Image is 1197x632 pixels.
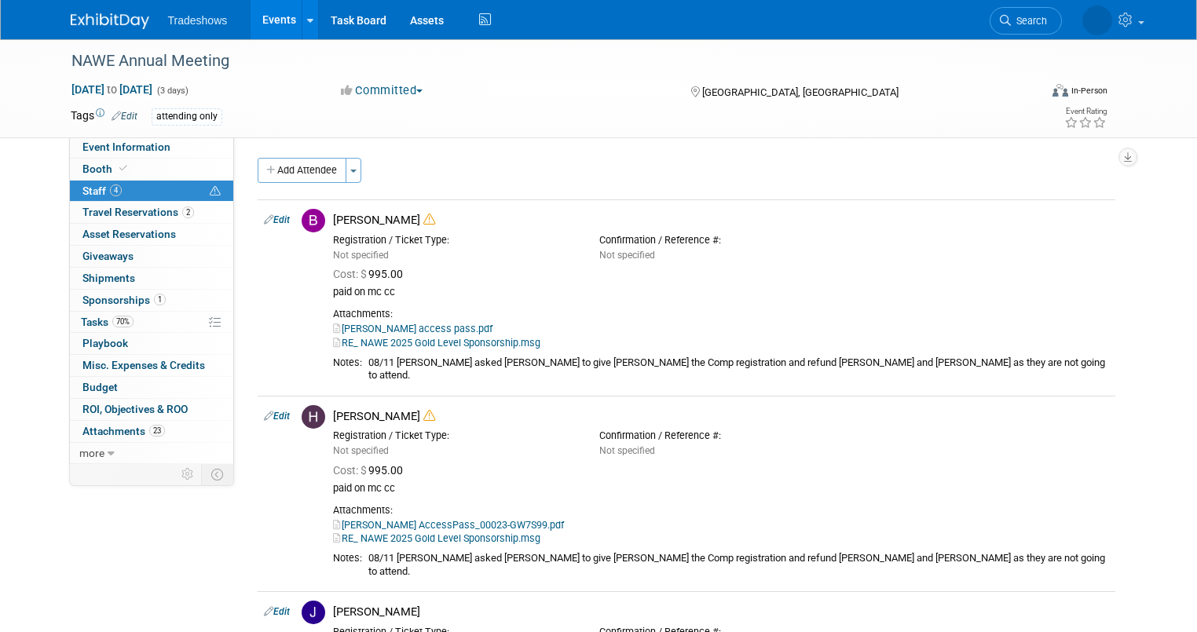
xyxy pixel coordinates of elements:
i: Booth reservation complete [119,164,127,173]
div: Event Format [954,82,1107,105]
span: 995.00 [333,464,409,477]
img: Format-Inperson.png [1052,84,1068,97]
div: Registration / Ticket Type: [333,234,576,247]
a: ROI, Objectives & ROO [70,399,233,420]
span: Not specified [333,445,389,456]
span: more [79,447,104,459]
a: Edit [264,214,290,225]
a: Misc. Expenses & Credits [70,355,233,376]
div: In-Person [1071,85,1107,97]
span: Tasks [81,316,134,328]
td: Toggle Event Tabs [201,464,233,484]
div: Confirmation / Reference #: [599,234,842,247]
button: Add Attendee [258,158,346,183]
div: 08/11 [PERSON_NAME] asked [PERSON_NAME] to give [PERSON_NAME] the Comp registration and refund [P... [368,356,1109,382]
div: Attachments: [333,504,1109,517]
a: Attachments23 [70,421,233,442]
a: Search [990,7,1062,35]
span: Playbook [82,337,128,349]
span: Asset Reservations [82,228,176,240]
a: Asset Reservations [70,224,233,245]
img: ExhibitDay [71,13,149,29]
a: Giveaways [70,246,233,267]
span: Budget [82,381,118,393]
div: Attachments: [333,308,1109,320]
div: NAWE Annual Meeting [66,47,1019,75]
div: Notes: [333,552,362,564]
a: [PERSON_NAME] access pass.pdf [333,323,492,334]
span: Giveaways [82,250,134,262]
span: Not specified [333,250,389,261]
img: H.jpg [302,405,325,429]
div: [PERSON_NAME] [333,213,1109,228]
span: 23 [149,425,165,437]
img: B.jpg [302,209,325,232]
span: Booth [82,163,130,175]
a: Shipments [70,268,233,289]
a: Booth [70,159,233,180]
span: Sponsorships [82,294,166,306]
a: Edit [112,111,137,122]
span: 995.00 [333,268,409,280]
img: Kay Reynolds [1082,5,1112,35]
span: Travel Reservations [82,206,194,218]
a: [PERSON_NAME] AccessPass_00023-GW7S99.pdf [333,519,564,531]
a: RE_ NAWE 2025 Gold Level Sponsorship.msg [333,532,540,544]
a: Staff4 [70,181,233,202]
span: Shipments [82,272,135,284]
a: Playbook [70,333,233,354]
a: Edit [264,411,290,422]
span: ROI, Objectives & ROO [82,403,188,415]
span: 70% [112,316,134,327]
span: Cost: $ [333,268,368,280]
div: 08/11 [PERSON_NAME] asked [PERSON_NAME] to give [PERSON_NAME] the Comp registration and refund [P... [368,552,1109,578]
a: Travel Reservations2 [70,202,233,223]
div: [PERSON_NAME] [333,605,1109,619]
span: Search [1011,15,1047,27]
span: 4 [110,184,122,196]
a: more [70,443,233,464]
span: (3 days) [156,86,189,96]
i: Double-book Warning! [423,214,435,225]
span: Cost: $ [333,464,368,477]
div: paid on mc cc [333,482,1109,495]
a: RE_ NAWE 2025 Gold Level Sponsorship.msg [333,337,540,349]
span: Attachments [82,425,165,437]
i: Double-book Warning! [423,410,435,422]
button: Committed [335,82,429,99]
span: Potential Scheduling Conflict -- at least one attendee is tagged in another overlapping event. [210,184,221,199]
span: Misc. Expenses & Credits [82,359,205,371]
span: [GEOGRAPHIC_DATA], [GEOGRAPHIC_DATA] [702,86,899,98]
span: to [104,83,119,96]
td: Personalize Event Tab Strip [174,464,202,484]
a: Event Information [70,137,233,158]
div: Registration / Ticket Type: [333,429,576,442]
div: [PERSON_NAME] [333,409,1109,424]
span: Tradeshows [168,14,228,27]
a: Sponsorships1 [70,290,233,311]
span: Not specified [599,250,655,261]
a: Budget [70,377,233,398]
div: Confirmation / Reference #: [599,429,842,442]
div: Event Rating [1064,108,1107,115]
span: [DATE] [DATE] [71,82,153,97]
span: 2 [182,206,194,218]
div: Notes: [333,356,362,369]
div: paid on mc cc [333,286,1109,299]
a: Edit [264,606,290,617]
span: Event Information [82,141,170,153]
span: 1 [154,294,166,305]
td: Tags [71,108,137,126]
span: Staff [82,184,122,197]
img: J.jpg [302,601,325,624]
div: attending only [152,108,222,125]
a: Tasks70% [70,312,233,333]
span: Not specified [599,445,655,456]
